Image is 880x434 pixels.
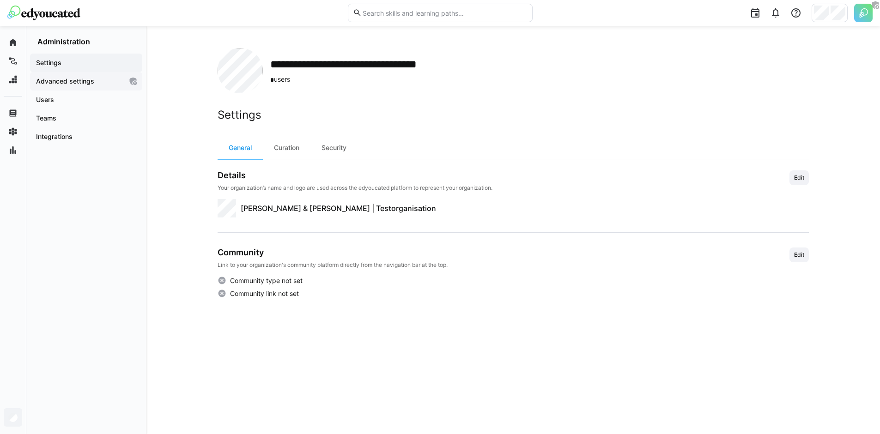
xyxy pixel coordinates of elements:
[218,261,448,269] p: Link to your organization's community platform directly from the navigation bar at the top.
[218,108,809,122] h2: Settings
[310,137,358,159] div: Security
[793,174,805,181] span: Edit
[789,247,809,262] button: Edit
[789,170,809,185] button: Edit
[362,9,527,17] input: Search skills and learning paths…
[793,251,805,259] span: Edit
[270,75,453,84] span: users
[218,184,492,192] p: Your organization’s name and logo are used across the edyoucated platform to represent your organ...
[218,170,492,181] h3: Details
[263,137,310,159] div: Curation
[241,203,436,214] span: [PERSON_NAME] & [PERSON_NAME] | Testorganisation
[230,276,303,285] span: Community type not set
[230,289,299,298] span: Community link not set
[218,137,263,159] div: General
[218,247,448,258] h3: Community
